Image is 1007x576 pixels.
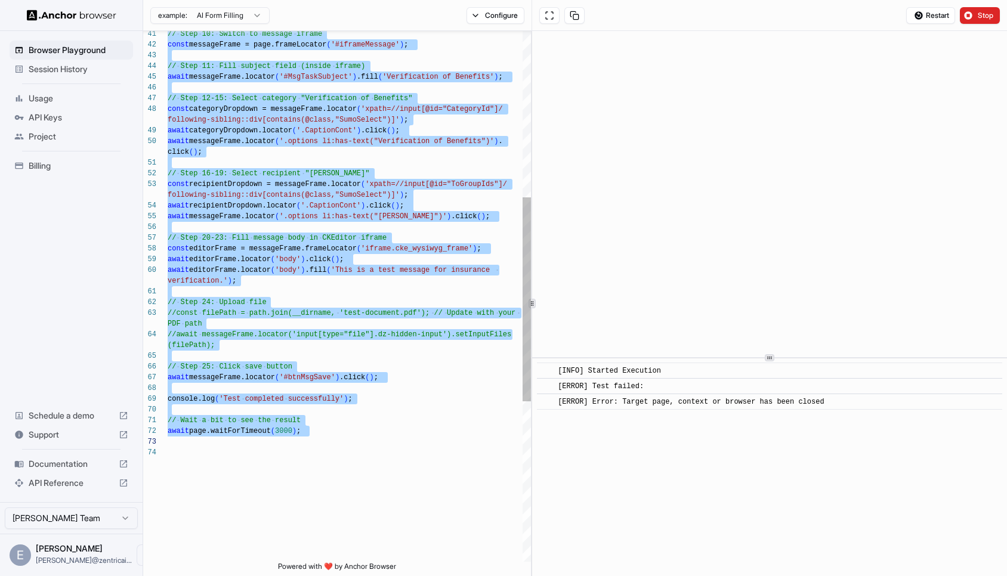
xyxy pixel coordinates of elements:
div: 68 [143,383,156,394]
div: E [10,544,31,566]
span: Documentation [29,458,114,470]
span: page.waitForTimeout [189,427,271,435]
span: // Wait a bit to see the result [168,416,301,425]
span: .click [339,373,365,382]
div: 64 [143,329,156,340]
span: ; [296,427,301,435]
span: following-sibling::div[contains(@class,"SumoSelect [168,191,382,199]
button: Stop [960,7,1000,24]
span: ")]' [382,116,400,124]
span: click [168,148,189,156]
span: ; [197,148,202,156]
span: '#btnMsgSave' [279,373,335,382]
span: // Step 11: Fill subject field (inside iframe) [168,62,365,70]
div: 42 [143,39,156,50]
span: const [168,180,189,188]
span: nefits" [382,94,412,103]
span: await [168,137,189,145]
span: ; [400,202,404,210]
span: ( [477,212,481,221]
span: ( [189,148,193,156]
span: 'iframe.cke_wysiwyg_frame' [361,244,472,253]
span: Restart [926,11,949,20]
span: recipientDropdown.locator [189,202,296,210]
span: await [168,126,189,135]
div: 72 [143,426,156,436]
div: 61 [143,286,156,297]
div: 48 [143,104,156,114]
button: Open in full screen [539,7,560,24]
span: ( [391,202,396,210]
span: '.options li:has-text("[PERSON_NAME]")' [279,212,447,221]
span: 'body' [275,266,301,274]
div: Usage [10,89,133,108]
span: ) [357,126,361,135]
span: ( [215,395,219,403]
span: [ERROR] Test failed: [558,382,644,391]
span: ​ [543,365,549,377]
div: 66 [143,361,156,372]
span: editorFrame.locator [189,255,271,264]
div: 49 [143,125,156,136]
span: ; [348,395,352,403]
span: ( [275,373,279,382]
span: // Step 12-15: Select category "Verification of Be [168,94,382,103]
span: ) [353,73,357,81]
span: PDF path [168,320,202,328]
span: ) [335,373,339,382]
span: ; [477,244,481,253]
span: ) [400,41,404,49]
span: Stop [978,11,994,20]
span: ( [292,126,296,135]
div: 57 [143,233,156,243]
span: const [168,105,189,113]
span: 'This is a test message for insurance [331,266,490,274]
span: messageFrame.locator [189,137,275,145]
span: editorFrame = messageFrame.frameLocator [189,244,357,253]
span: ( [357,105,361,113]
span: ( [378,73,382,81]
span: Support [29,429,114,441]
span: '#MsgTaskSubject' [279,73,352,81]
span: await [168,212,189,221]
span: ( [361,180,365,188]
span: ) [494,137,498,145]
div: 56 [143,222,156,233]
span: e [382,234,387,242]
div: 69 [143,394,156,404]
span: ; [404,41,408,49]
span: messageFrame.locator [189,212,275,221]
span: ; [404,191,408,199]
span: API Keys [29,112,128,123]
span: .click [305,255,330,264]
div: 47 [143,93,156,104]
div: 52 [143,168,156,179]
span: ) [391,126,396,135]
span: [INFO] Started Execution [558,367,661,375]
span: ( [331,255,335,264]
span: // Step 16-19: Select recipient "[PERSON_NAME]" [168,169,369,178]
span: ( [271,266,275,274]
span: Billing [29,160,128,172]
div: 74 [143,447,156,458]
span: Usage [29,92,128,104]
span: const [168,41,189,49]
span: const [168,244,189,253]
div: 45 [143,72,156,82]
span: ) [494,73,498,81]
span: await [168,73,189,81]
div: 51 [143,157,156,168]
div: 55 [143,211,156,222]
span: ) [301,255,305,264]
span: .click [365,202,391,210]
div: 44 [143,61,156,72]
span: Project [29,131,128,143]
span: // Step 20-23: Fill message body in CKEditor ifram [168,234,382,242]
span: ( [275,212,279,221]
span: .click [451,212,477,221]
span: ( [326,266,330,274]
div: Documentation [10,454,133,473]
span: ) [335,255,339,264]
span: 3000 [275,427,292,435]
span: // Step 24: Upload file [168,298,267,306]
